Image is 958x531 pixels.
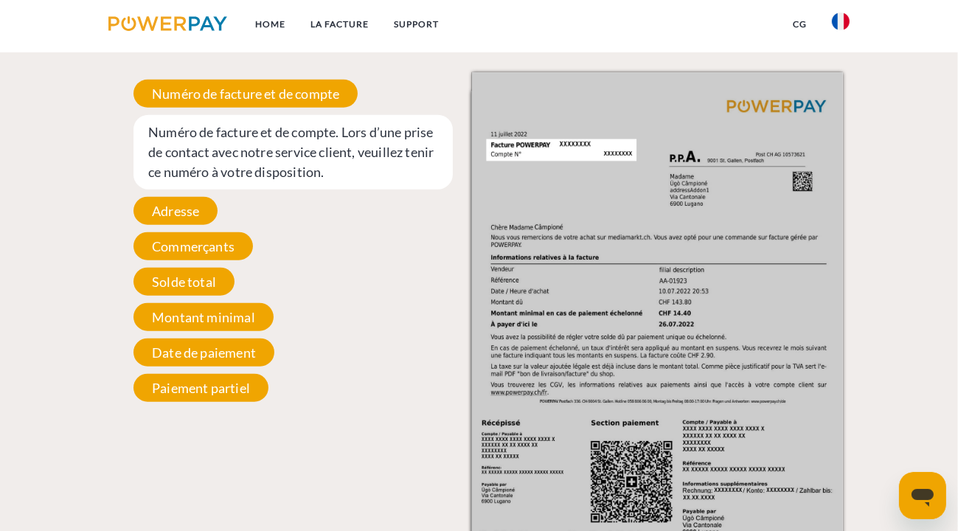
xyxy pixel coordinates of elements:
iframe: Bouton de lancement de la fenêtre de messagerie [899,472,946,519]
span: Commerçants [133,232,253,260]
span: Adresse [133,197,218,225]
img: fr [832,13,850,30]
a: Home [243,11,298,38]
a: Support [381,11,451,38]
span: Date de paiement [133,339,274,367]
img: logo-powerpay.svg [108,16,227,31]
span: Numéro de facture et de compte [133,80,358,108]
span: Montant minimal [133,303,274,331]
a: LA FACTURE [298,11,381,38]
span: Numéro de facture et de compte. Lors d’une prise de contact avec notre service client, veuillez t... [133,115,453,190]
span: Solde total [133,268,235,296]
span: Paiement partiel [133,374,268,402]
a: CG [780,11,819,38]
